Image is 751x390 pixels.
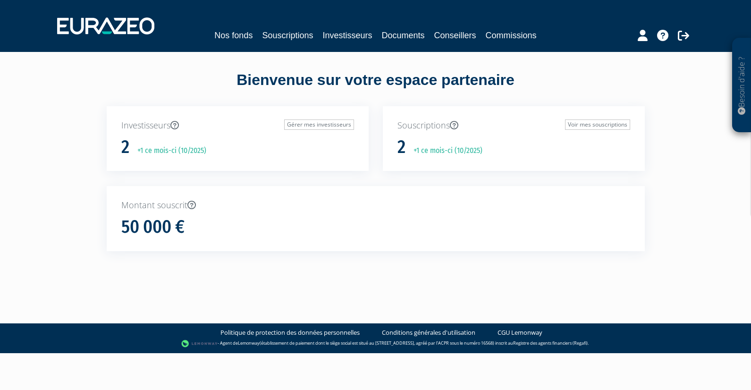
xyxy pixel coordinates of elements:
[486,29,537,42] a: Commissions
[397,119,630,132] p: Souscriptions
[100,69,652,106] div: Bienvenue sur votre espace partenaire
[121,119,354,132] p: Investisseurs
[121,199,630,212] p: Montant souscrit
[121,217,185,237] h1: 50 000 €
[513,340,588,346] a: Registre des agents financiers (Regafi)
[322,29,372,42] a: Investisseurs
[181,339,218,348] img: logo-lemonway.png
[407,145,482,156] p: +1 ce mois-ci (10/2025)
[284,119,354,130] a: Gérer mes investisseurs
[238,340,260,346] a: Lemonway
[382,29,425,42] a: Documents
[262,29,313,42] a: Souscriptions
[434,29,476,42] a: Conseillers
[9,339,742,348] div: - Agent de (établissement de paiement dont le siège social est situé au [STREET_ADDRESS], agréé p...
[736,43,747,128] p: Besoin d'aide ?
[57,17,154,34] img: 1732889491-logotype_eurazeo_blanc_rvb.png
[214,29,253,42] a: Nos fonds
[565,119,630,130] a: Voir mes souscriptions
[498,328,542,337] a: CGU Lemonway
[121,137,129,157] h1: 2
[220,328,360,337] a: Politique de protection des données personnelles
[397,137,405,157] h1: 2
[131,145,206,156] p: +1 ce mois-ci (10/2025)
[382,328,475,337] a: Conditions générales d'utilisation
